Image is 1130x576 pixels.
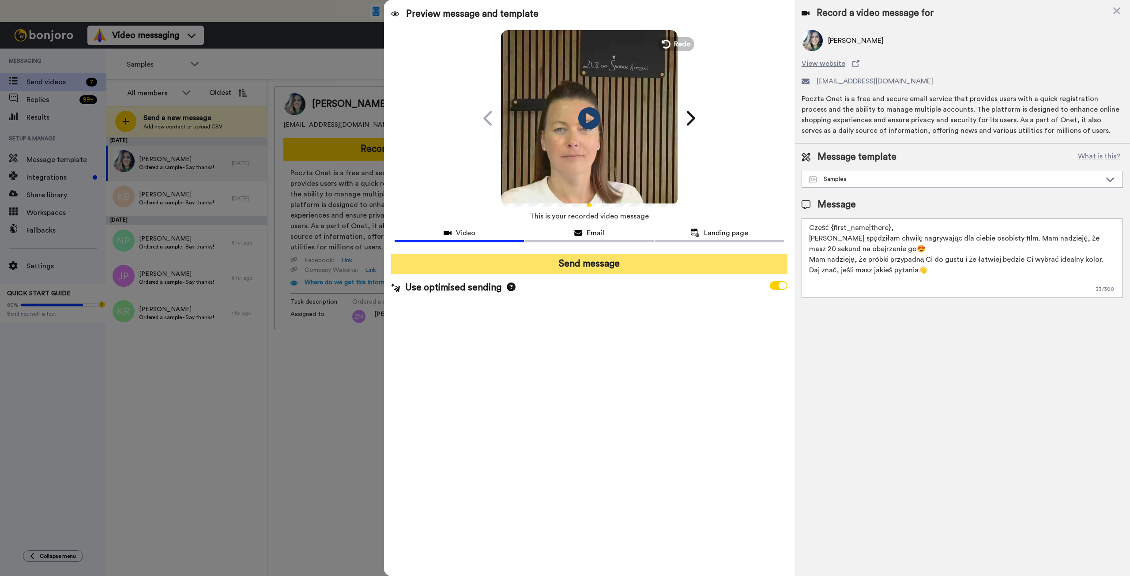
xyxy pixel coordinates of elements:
span: Landing page [704,228,748,238]
span: Message [817,198,856,211]
span: [EMAIL_ADDRESS][DOMAIN_NAME] [817,76,933,87]
span: Message template [817,151,896,164]
img: Message-temps.svg [809,176,817,183]
div: Samples [809,175,1101,184]
div: Poczta Onet is a free and secure email service that provides users with a quick registration proc... [802,94,1123,136]
span: This is your recorded video message [530,207,649,226]
span: Use optimised sending [405,281,501,294]
textarea: Cześć {first_name|there}, [PERSON_NAME] spędziłam chwilę nagrywając dla ciebie osobisty film. Mam... [802,218,1123,298]
span: Video [456,228,475,238]
span: Email [587,228,604,238]
button: Send message [391,254,787,274]
button: What is this? [1075,151,1123,164]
